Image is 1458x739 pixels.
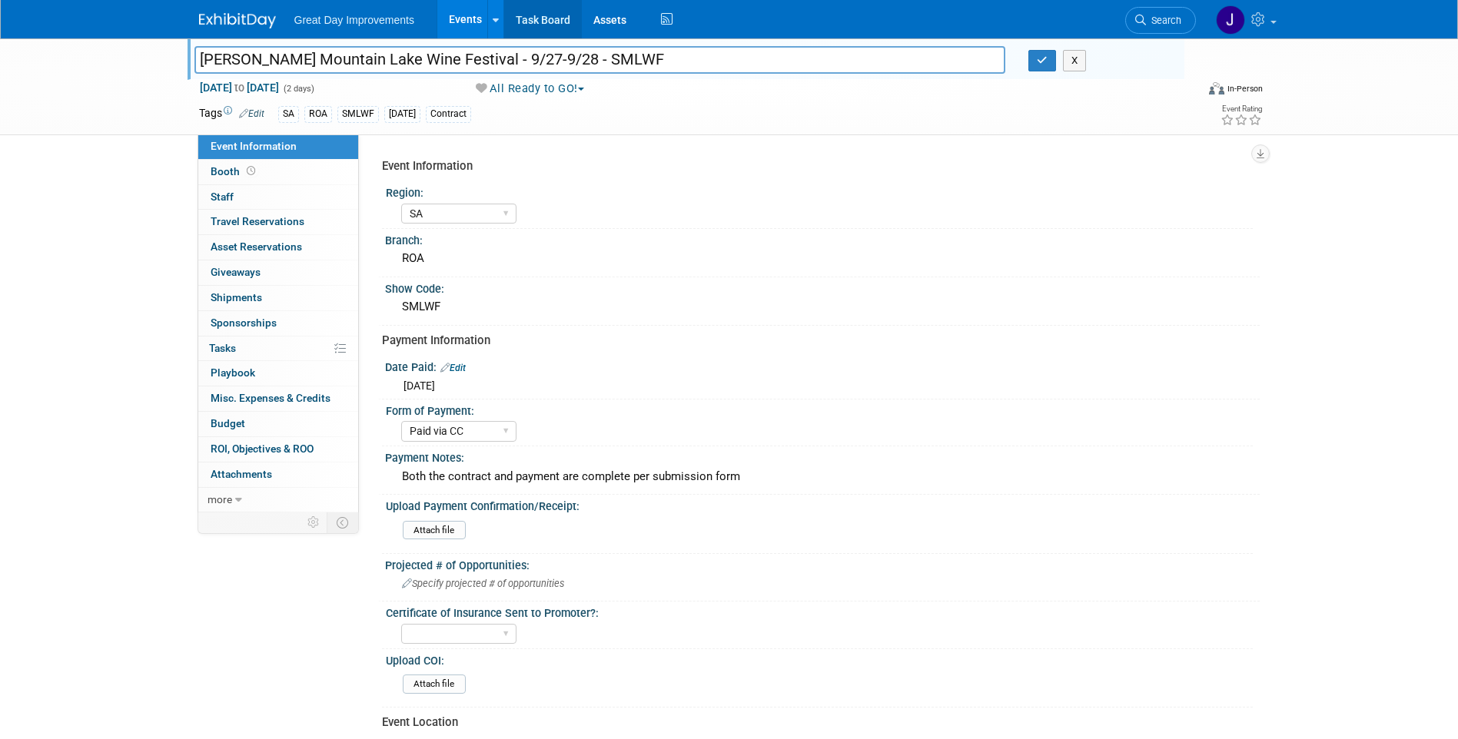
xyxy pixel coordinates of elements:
[198,235,358,260] a: Asset Reservations
[385,356,1260,376] div: Date Paid:
[211,266,261,278] span: Giveaways
[198,160,358,184] a: Booth
[232,81,247,94] span: to
[386,181,1253,200] div: Region:
[397,247,1248,270] div: ROA
[385,554,1260,573] div: Projected # of Opportunities:
[1063,50,1087,71] button: X
[386,601,1253,621] div: Certificate of Insurance Sent to Promoter?:
[397,295,1248,319] div: SMLWF
[1216,5,1245,35] img: Jennifer Hockstra
[1227,83,1263,94] div: In-Person
[327,512,358,532] td: Toggle Event Tabs
[211,417,245,429] span: Budget
[211,468,272,480] span: Attachments
[198,286,358,310] a: Shipments
[470,81,590,97] button: All Ready to GO!
[198,260,358,285] a: Giveaways
[198,134,358,159] a: Event Information
[384,106,420,122] div: [DATE]
[382,333,1248,349] div: Payment Information
[198,488,358,512] a: more
[382,158,1248,174] div: Event Information
[397,465,1248,489] div: Both the contract and payment are complete per submission form
[198,437,358,462] a: ROI, Objectives & ROO
[211,165,258,177] span: Booth
[211,316,277,329] span: Sponsorships
[211,291,262,303] span: Shipments
[199,105,264,123] td: Tags
[1146,15,1181,26] span: Search
[301,512,327,532] td: Personalize Event Tab Strip
[386,399,1253,419] div: Form of Payment:
[209,342,236,354] span: Tasks
[440,363,466,373] a: Edit
[404,379,435,392] span: [DATE]
[211,215,304,227] span: Travel Reservations
[385,229,1260,248] div: Branch:
[337,106,379,122] div: SMLWF
[208,493,232,505] span: more
[198,462,358,487] a: Attachments
[211,392,330,404] span: Misc. Expenses & Credits
[211,366,255,379] span: Playbook
[386,649,1253,668] div: Upload COI:
[198,185,358,210] a: Staff
[382,714,1248,731] div: Event Location
[211,442,314,455] span: ROI, Objectives & ROO
[304,106,332,122] div: ROA
[244,165,258,177] span: Booth not reserved yet
[1105,80,1264,103] div: Event Format
[198,336,358,361] a: Tasks
[198,386,358,411] a: Misc. Expenses & Credits
[386,495,1253,514] div: Upload Payment Confirmation/Receipt:
[198,210,358,234] a: Travel Reservations
[211,140,297,152] span: Event Information
[402,578,564,589] span: Specify projected # of opportunities
[294,14,414,26] span: Great Day Improvements
[278,106,299,122] div: SA
[199,13,276,28] img: ExhibitDay
[282,84,314,94] span: (2 days)
[1221,105,1262,113] div: Event Rating
[239,108,264,119] a: Edit
[211,191,234,203] span: Staff
[199,81,280,94] span: [DATE] [DATE]
[1125,7,1196,34] a: Search
[198,412,358,436] a: Budget
[385,277,1260,297] div: Show Code:
[211,240,302,253] span: Asset Reservations
[198,311,358,336] a: Sponsorships
[1209,82,1224,94] img: Format-Inperson.png
[385,446,1260,466] div: Payment Notes:
[426,106,471,122] div: Contract
[198,361,358,386] a: Playbook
